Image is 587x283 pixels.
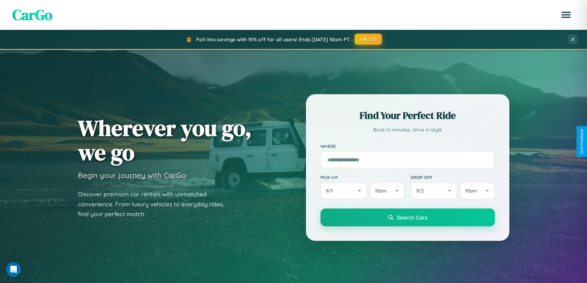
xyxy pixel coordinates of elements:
span: Search Cars [397,214,427,221]
span: 9 / 2 [416,188,427,194]
span: Fall into savings with 15% off for all users! Ends [DATE] 10am PT. [196,36,351,42]
button: 9/2 [411,182,458,199]
button: FALL15 [355,34,382,45]
div: Open Intercom Messenger [6,262,21,277]
span: CarGo [12,5,52,25]
button: 10am [460,182,495,199]
p: Book in minutes, drive in style [320,125,495,134]
h1: Wherever you go, we go [78,116,252,164]
span: 10am [375,188,387,194]
label: Drop-off [411,175,495,180]
span: 9 / 1 [326,188,336,194]
button: 9/1 [320,182,367,199]
h2: Find Your Perfect Ride [320,109,495,122]
p: Discover premium car rentals with unmatched convenience. From luxury vehicles to everyday rides, ... [78,189,232,219]
button: 10am [369,182,404,199]
h3: Begin your journey with CarGo [78,171,186,180]
span: 10am [465,188,477,194]
button: Open menu [557,6,575,23]
div: Give Feedback [580,129,584,154]
label: Pick-up [320,175,405,180]
label: Where [320,144,495,149]
button: Search Cars [320,208,495,226]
